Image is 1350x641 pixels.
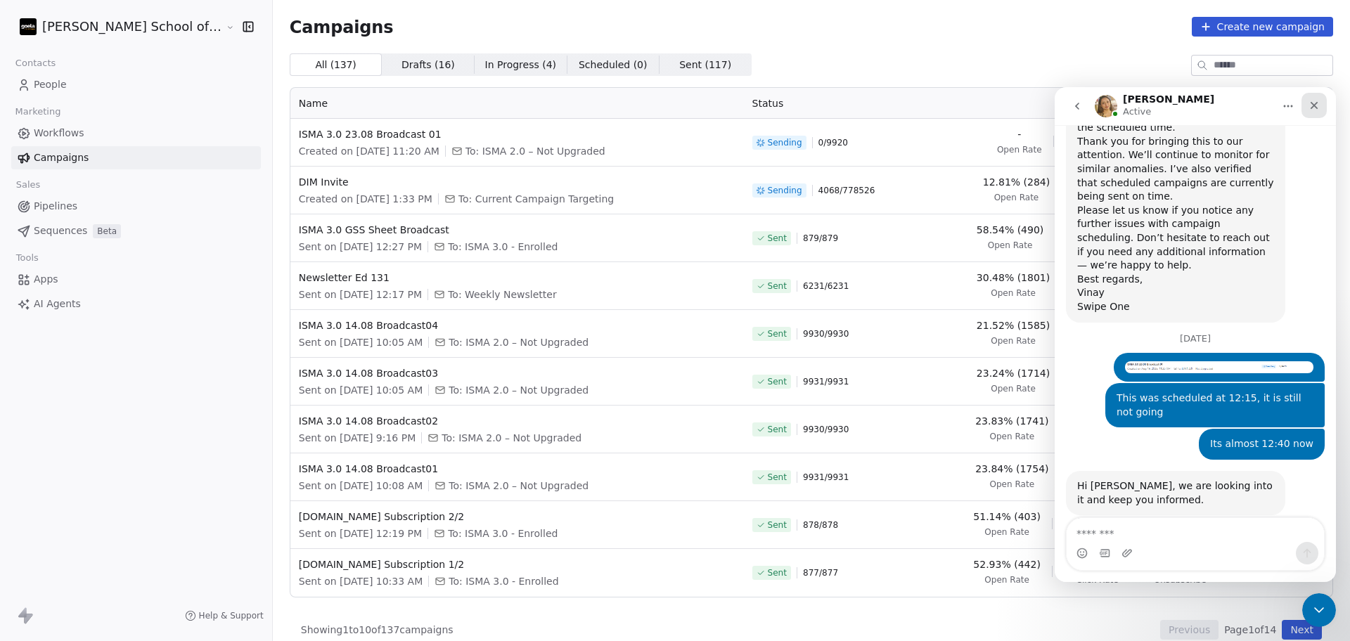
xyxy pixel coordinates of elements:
span: Open Rate [984,574,1029,585]
span: 23.83% (1741) [975,414,1048,428]
span: Open Rate [989,431,1034,442]
span: 30.48% (1801) [977,271,1050,285]
div: This was scheduled at 12:15, it is still not going [51,296,270,340]
a: Pipelines [11,195,261,218]
span: To: ISMA 3.0 - Enrolled [448,240,558,254]
span: 51.14% (403) [973,510,1040,524]
span: Help & Support [199,610,264,621]
div: Hi [PERSON_NAME], we are looking into it and keep you informed. [22,392,219,420]
span: 6231 / 6231 [803,280,849,292]
img: Zeeshan%20Neck%20Print%20Dark.png [20,18,37,35]
span: 0 / 9920 [818,137,848,148]
iframe: To enrich screen reader interactions, please activate Accessibility in Grammarly extension settings [1055,87,1336,582]
span: To: ISMA 2.0 – Not Upgraded [449,335,589,349]
span: Drafts ( 16 ) [401,58,455,72]
span: Open Rate [991,287,1036,299]
div: Its almost 12:40 now [144,342,270,373]
span: Sent ( 117 ) [679,58,731,72]
span: Sent [768,280,787,292]
span: Sent on [DATE] 10:08 AM [299,479,423,493]
div: Thank you for bringing this to our attention. We’ll continue to monitor for similar anomalies. I’... [22,48,219,117]
span: Open Rate [989,479,1034,490]
span: 879 / 879 [803,233,838,244]
span: Sent on [DATE] 10:33 AM [299,574,423,588]
span: Sent on [DATE] 12:17 PM [299,287,422,302]
span: To: ISMA 3.0 - Enrolled [448,526,558,540]
div: Harinder says… [11,384,270,453]
div: Abhishek says… [11,342,270,384]
span: Open Rate [991,335,1036,347]
span: Sequences [34,224,87,238]
span: Tools [10,247,44,268]
button: Gif picker [44,460,56,472]
th: Name [290,88,744,119]
span: Open Rate [991,383,1036,394]
button: Previous [1160,620,1219,640]
span: AI Agents [34,297,81,311]
span: Page 1 of 14 [1224,623,1276,637]
span: 9931 / 9931 [803,472,849,483]
span: Sent [768,233,787,244]
span: [DOMAIN_NAME] Subscription 1/2 [299,557,735,571]
span: - [1017,127,1021,141]
span: DIM Invite [299,175,735,189]
span: ISMA 3.0 14.08 Broadcast01 [299,462,735,476]
div: This was scheduled at 12:15, it is still not going [62,304,259,332]
span: Sales [10,174,46,195]
button: Send a message… [241,455,264,477]
span: Sent [768,519,787,531]
a: Workflows [11,122,261,145]
span: To: ISMA 2.0 – Not Upgraded [442,431,581,445]
span: Open Rate [984,526,1029,538]
span: In Progress ( 4 ) [485,58,557,72]
div: Hi [PERSON_NAME], we are looking into it and keep you informed.[PERSON_NAME] • 2h ago [11,384,231,428]
span: 58.54% (490) [977,223,1043,237]
span: 23.84% (1754) [975,462,1048,476]
th: Status [744,88,920,119]
button: Upload attachment [67,460,78,472]
button: Create new campaign [1192,17,1333,37]
span: Scheduled ( 0 ) [579,58,648,72]
div: Abhishek says… [11,266,270,297]
span: Created on [DATE] 11:20 AM [299,144,439,158]
span: Marketing [9,101,67,122]
th: Analytics [920,88,1261,119]
a: Campaigns [11,146,261,169]
a: Help & Support [185,610,264,621]
span: Newsletter Ed 131 [299,271,735,285]
span: Sent on [DATE] 12:27 PM [299,240,422,254]
span: To: Weekly Newsletter [448,287,557,302]
span: Sent [768,376,787,387]
span: Sent [768,567,787,578]
span: Showing 1 to 10 of 137 campaigns [301,623,454,637]
span: Pipelines [34,199,77,214]
span: To: ISMA 2.0 – Not Upgraded [449,383,589,397]
div: [DATE] [11,247,270,266]
span: To: Current Campaign Targeting [458,192,614,206]
a: Apps [11,268,261,291]
iframe: Intercom live chat [1302,593,1336,627]
span: Open Rate [997,144,1042,155]
a: SequencesBeta [11,219,261,242]
span: Sent [768,424,787,435]
span: To: ISMA 2.0 – Not Upgraded [449,479,589,493]
span: [DOMAIN_NAME] Subscription 2/2 [299,510,735,524]
span: Sent on [DATE] 10:05 AM [299,335,423,349]
span: Sent [768,472,787,483]
textarea: Message… [12,431,269,455]
span: Contacts [9,53,62,74]
span: Sending [768,137,802,148]
span: ISMA 3.0 14.08 Broadcast04 [299,318,735,332]
span: Beta [93,224,121,238]
span: Sent on [DATE] 10:05 AM [299,383,423,397]
span: ISMA 3.0 GSS Sheet Broadcast [299,223,735,237]
span: 52.93% (442) [973,557,1040,571]
span: 4068 / 778526 [818,185,875,196]
span: Sent [768,328,787,339]
span: Sending [768,185,802,196]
